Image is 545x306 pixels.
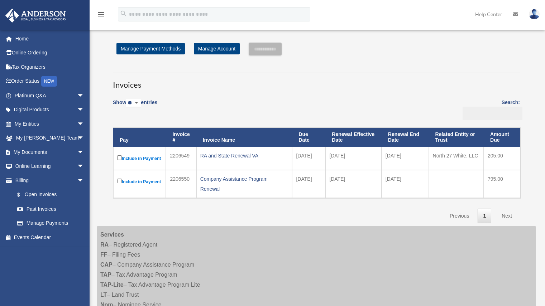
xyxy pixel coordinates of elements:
a: Billingarrow_drop_down [5,173,91,188]
td: 2206549 [166,147,196,170]
th: Due Date: activate to sort column ascending [292,128,325,147]
span: arrow_drop_down [77,103,91,117]
td: North 27 White, LLC [429,147,484,170]
span: arrow_drop_down [77,117,91,131]
img: Anderson Advisors Platinum Portal [3,9,68,23]
strong: LT [100,292,107,298]
i: menu [97,10,105,19]
th: Invoice #: activate to sort column ascending [166,128,196,147]
label: Search: [460,98,520,120]
span: arrow_drop_down [77,145,91,160]
a: Order StatusNEW [5,74,95,89]
td: [DATE] [382,170,429,198]
input: Include in Payment [117,155,122,160]
td: 795.00 [484,170,520,198]
a: Online Ordering [5,46,95,60]
label: Show entries [113,98,157,115]
span: arrow_drop_down [77,131,91,146]
div: Company Assistance Program Renewal [200,174,288,194]
a: My [PERSON_NAME] Teamarrow_drop_down [5,131,95,145]
label: Include in Payment [117,154,162,163]
a: Tax Organizers [5,60,95,74]
a: Events Calendar [5,230,95,244]
a: My Entitiesarrow_drop_down [5,117,95,131]
th: Renewal End Date: activate to sort column ascending [382,128,429,147]
td: [DATE] [382,147,429,170]
a: My Documentsarrow_drop_down [5,145,95,159]
strong: CAP [100,262,113,268]
th: Amount Due: activate to sort column ascending [484,128,520,147]
div: NEW [41,76,57,87]
strong: TAP [100,272,111,278]
strong: RA [100,242,109,248]
a: Home [5,31,95,46]
strong: TAP-Lite [100,282,124,288]
img: User Pic [529,9,540,19]
a: Online Learningarrow_drop_down [5,159,95,174]
a: Next [496,209,517,223]
a: Manage Account [194,43,240,54]
span: arrow_drop_down [77,159,91,174]
td: [DATE] [325,170,382,198]
select: Showentries [126,99,141,107]
span: arrow_drop_down [77,88,91,103]
a: Platinum Q&Aarrow_drop_down [5,88,95,103]
a: 1 [478,209,491,223]
td: [DATE] [292,147,325,170]
a: Digital Productsarrow_drop_down [5,103,95,117]
th: Invoice Name: activate to sort column ascending [196,128,292,147]
strong: FF [100,252,107,258]
strong: Services [100,232,124,238]
a: Previous [444,209,474,223]
h3: Invoices [113,73,520,91]
span: $ [21,190,25,199]
th: Pay: activate to sort column descending [113,128,166,147]
a: Manage Payments [10,216,91,230]
td: [DATE] [325,147,382,170]
a: Manage Payment Methods [116,43,185,54]
input: Search: [463,107,522,120]
label: Include in Payment [117,177,162,186]
input: Include in Payment [117,179,122,183]
a: Past Invoices [10,202,91,216]
td: [DATE] [292,170,325,198]
th: Renewal Effective Date: activate to sort column ascending [325,128,382,147]
div: RA and State Renewal VA [200,151,288,161]
td: 2206550 [166,170,196,198]
th: Related Entity or Trust: activate to sort column ascending [429,128,484,147]
a: menu [97,13,105,19]
i: search [120,10,128,18]
a: $Open Invoices [10,188,88,202]
td: 205.00 [484,147,520,170]
span: arrow_drop_down [77,173,91,188]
